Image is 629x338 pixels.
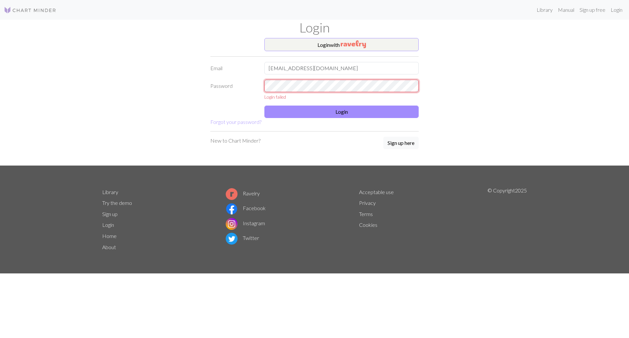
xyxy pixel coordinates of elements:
p: © Copyright 2025 [487,187,527,253]
img: Logo [4,6,56,14]
a: Instagram [226,220,265,226]
a: Login [608,3,625,16]
a: Forgot your password? [210,119,261,125]
a: Ravelry [226,190,260,196]
img: Twitter logo [226,233,238,245]
a: Acceptable use [359,189,394,195]
a: Sign up here [383,137,419,150]
a: Cookies [359,222,377,228]
a: Library [102,189,118,195]
button: Login [264,106,419,118]
p: New to Chart Minder? [210,137,260,145]
button: Loginwith [264,38,419,51]
a: Manual [555,3,577,16]
label: Email [206,62,260,74]
label: Password [206,80,260,100]
a: Try the demo [102,200,132,206]
a: About [102,244,116,250]
a: Login [102,222,114,228]
a: Privacy [359,200,376,206]
a: Library [534,3,555,16]
img: Instagram logo [226,218,238,230]
h1: Login [98,20,531,35]
a: Sign up [102,211,118,217]
img: Ravelry logo [226,188,238,200]
a: Terms [359,211,373,217]
a: Sign up free [577,3,608,16]
img: Facebook logo [226,203,238,215]
a: Twitter [226,235,259,241]
a: Home [102,233,117,239]
div: Login failed [264,93,419,100]
a: Facebook [226,205,266,211]
img: Ravelry [341,40,366,48]
button: Sign up here [383,137,419,149]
